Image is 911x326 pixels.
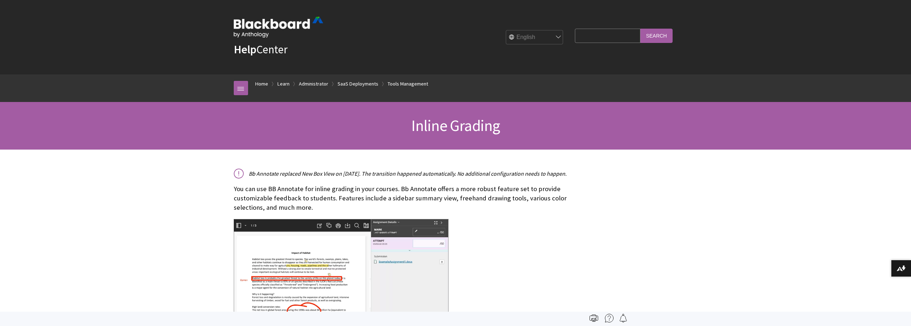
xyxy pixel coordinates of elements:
[640,29,673,43] input: Search
[234,170,572,177] p: Bb Annotate replaced New Box View on [DATE]. The transition happened automatically. No additional...
[277,79,290,88] a: Learn
[234,17,323,38] img: Blackboard by Anthology
[234,42,256,57] strong: Help
[506,30,563,45] select: Site Language Selector
[299,79,328,88] a: Administrator
[338,79,378,88] a: SaaS Deployments
[255,79,268,88] a: Home
[605,314,614,322] img: More help
[234,42,287,57] a: HelpCenter
[388,79,428,88] a: Tools Management
[619,314,627,322] img: Follow this page
[590,314,598,322] img: Print
[234,184,572,213] p: You can use BB Annotate for inline grading in your courses. Bb Annotate offers a more robust feat...
[411,116,500,135] span: Inline Grading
